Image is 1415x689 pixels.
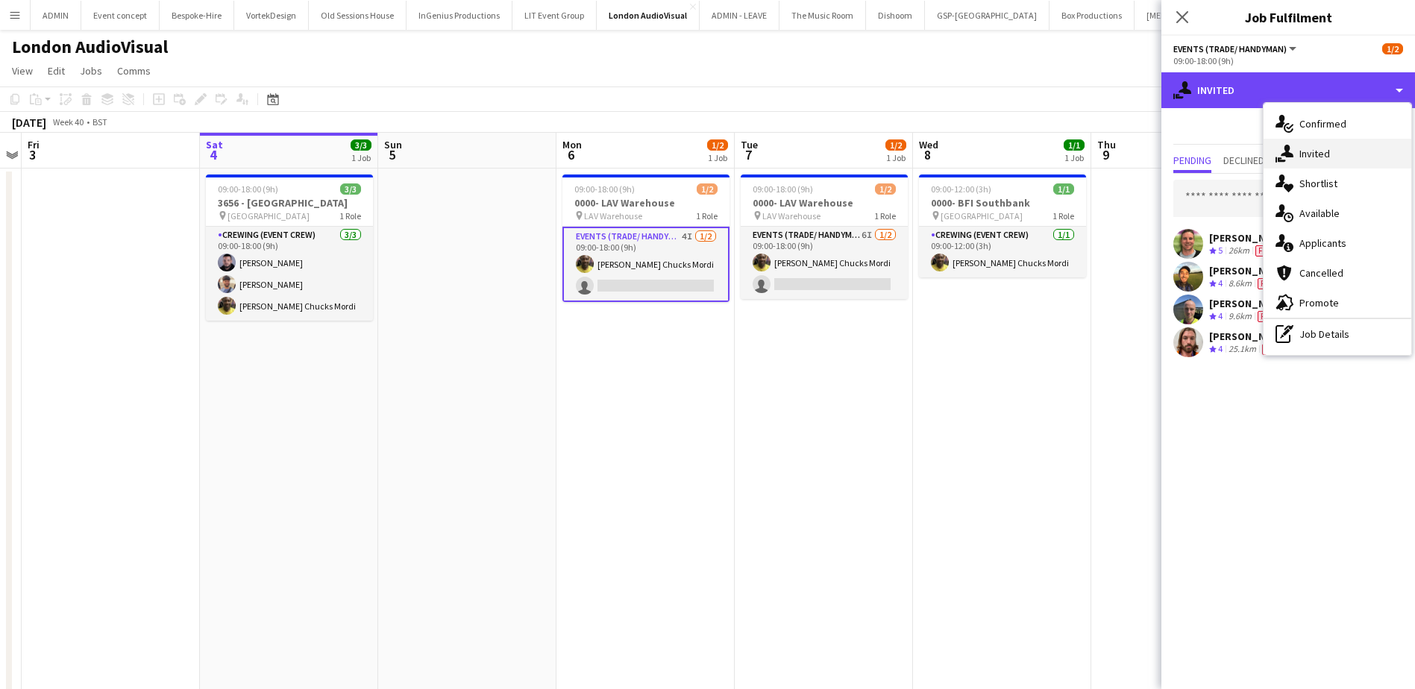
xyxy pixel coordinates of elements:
[49,116,87,128] span: Week 40
[204,146,223,163] span: 4
[697,183,718,195] span: 1/2
[351,152,371,163] div: 1 Job
[160,1,234,30] button: Bespoke-Hire
[917,146,938,163] span: 8
[1218,343,1223,354] span: 4
[206,138,223,151] span: Sat
[762,210,821,221] span: LAV Warehouse
[12,36,168,58] h1: London AudioVisual
[12,115,46,130] div: [DATE]
[741,174,908,299] app-job-card: 09:00-18:00 (9h)1/20000- LAV Warehouse LAV Warehouse1 RoleEvents (Trade/ Handyman)6I1/209:00-18:0...
[562,174,730,302] app-job-card: 09:00-18:00 (9h)1/20000- LAV Warehouse LAV Warehouse1 RoleEvents (Trade/ Handyman)4I1/209:00-18:0...
[1255,277,1280,290] div: Crew has different fees then in role
[1161,72,1415,108] div: Invited
[1173,155,1211,166] span: Pending
[28,138,40,151] span: Fri
[1226,277,1255,290] div: 8.6km
[1173,43,1299,54] button: Events (Trade/ Handyman)
[1259,343,1284,356] div: Crew has different fees then in role
[31,1,81,30] button: ADMIN
[1264,319,1411,349] div: Job Details
[919,196,1086,210] h3: 0000- BFI Southbank
[206,196,373,210] h3: 3656 - [GEOGRAPHIC_DATA]
[1223,155,1264,166] span: Declined
[584,210,642,221] span: LAV Warehouse
[25,146,40,163] span: 3
[1209,264,1288,277] div: [PERSON_NAME]
[779,1,866,30] button: The Music Room
[384,138,402,151] span: Sun
[1299,147,1330,160] span: Invited
[1299,207,1340,220] span: Available
[1262,344,1281,355] span: Fee
[1218,277,1223,289] span: 4
[931,183,991,195] span: 09:00-12:00 (3h)
[382,146,402,163] span: 5
[1135,1,1252,30] button: [MEDICAL_DATA] Design
[48,64,65,78] span: Edit
[707,139,728,151] span: 1/2
[1097,138,1116,151] span: Thu
[866,1,925,30] button: Dishoom
[1161,7,1415,27] h3: Job Fulfilment
[1053,183,1074,195] span: 1/1
[309,1,407,30] button: Old Sessions House
[1258,311,1277,322] span: Fee
[1209,330,1288,343] div: [PERSON_NAME]
[1064,139,1085,151] span: 1/1
[1173,55,1403,66] div: 09:00-18:00 (9h)
[1064,152,1084,163] div: 1 Job
[92,116,107,128] div: BST
[1050,1,1135,30] button: Box Productions
[753,183,813,195] span: 09:00-18:00 (9h)
[1052,210,1074,221] span: 1 Role
[941,210,1023,221] span: [GEOGRAPHIC_DATA]
[696,210,718,221] span: 1 Role
[351,139,371,151] span: 3/3
[1252,245,1278,257] div: Crew has different fees then in role
[1226,245,1252,257] div: 26km
[1226,343,1259,356] div: 25.1km
[234,1,309,30] button: VortekDesign
[407,1,512,30] button: InGenius Productions
[80,64,102,78] span: Jobs
[738,146,758,163] span: 7
[700,1,779,30] button: ADMIN - LEAVE
[512,1,597,30] button: LIT Event Group
[6,61,39,81] a: View
[560,146,582,163] span: 6
[74,61,108,81] a: Jobs
[228,210,310,221] span: [GEOGRAPHIC_DATA]
[741,138,758,151] span: Tue
[206,227,373,321] app-card-role: Crewing (Event Crew)3/309:00-18:00 (9h)[PERSON_NAME][PERSON_NAME][PERSON_NAME] Chucks Mordi
[339,210,361,221] span: 1 Role
[919,174,1086,277] app-job-card: 09:00-12:00 (3h)1/10000- BFI Southbank [GEOGRAPHIC_DATA]1 RoleCrewing (Event Crew)1/109:00-12:00 ...
[111,61,157,81] a: Comms
[1173,43,1287,54] span: Events (Trade/ Handyman)
[708,152,727,163] div: 1 Job
[81,1,160,30] button: Event concept
[1299,296,1339,309] span: Promote
[12,64,33,78] span: View
[117,64,151,78] span: Comms
[1299,117,1346,130] span: Confirmed
[218,183,278,195] span: 09:00-18:00 (9h)
[1299,177,1337,190] span: Shortlist
[574,183,635,195] span: 09:00-18:00 (9h)
[1218,310,1223,321] span: 4
[1209,297,1288,310] div: [PERSON_NAME]
[1226,310,1255,323] div: 9.6km
[42,61,71,81] a: Edit
[597,1,700,30] button: London AudioVisual
[1209,231,1288,245] div: [PERSON_NAME]
[206,174,373,321] app-job-card: 09:00-18:00 (9h)3/33656 - [GEOGRAPHIC_DATA] [GEOGRAPHIC_DATA]1 RoleCrewing (Event Crew)3/309:00-1...
[1299,236,1346,250] span: Applicants
[1255,245,1275,257] span: Fee
[875,183,896,195] span: 1/2
[741,196,908,210] h3: 0000- LAV Warehouse
[340,183,361,195] span: 3/3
